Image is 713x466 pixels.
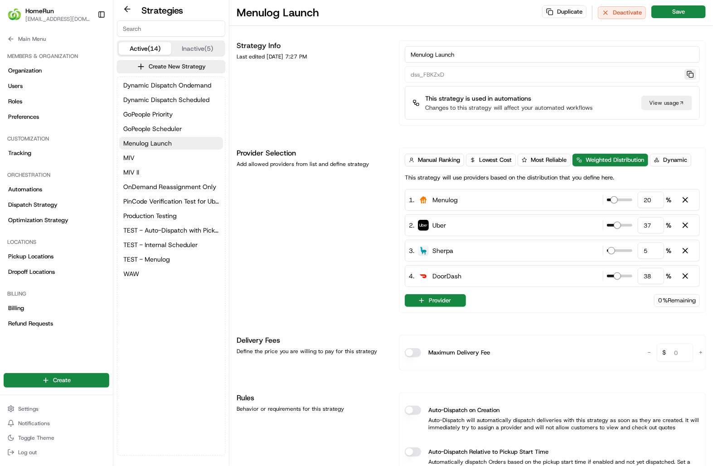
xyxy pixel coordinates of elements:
button: Provider [405,294,466,307]
button: PinCode Verification Test for Uber Preferred Vendor [119,195,223,208]
span: Dynamic Dispatch Ondemand [123,81,211,90]
button: Inactive (5) [171,42,224,55]
a: Automations [4,182,109,197]
button: GoPeople Priority [119,108,223,121]
span: Menulog Launch [123,139,172,148]
div: Add allowed providers from list and define strategy [237,160,388,168]
span: GoPeople Priority [123,110,173,119]
button: MIV [119,151,223,164]
span: % [666,272,671,281]
p: This strategy will use providers based on the distribution that you define here. [405,174,614,182]
div: 2 . [409,220,446,230]
div: 3 . [409,246,453,256]
span: % [666,221,671,230]
button: Dynamic [650,154,691,166]
div: Billing [4,286,109,301]
span: Uber [432,221,446,230]
span: $ [659,345,669,363]
div: Define the price you are willing to pay for this strategy [237,348,388,355]
div: 4 . [409,271,461,281]
span: Toggle Theme [18,434,54,442]
span: Manual Ranking [418,156,460,164]
button: MIV II [119,166,223,179]
button: Active (14) [119,42,171,55]
span: Dynamic [663,156,687,164]
button: Lowest Cost [466,154,516,166]
span: Menulog [432,195,458,204]
img: justeat_logo.png [418,194,429,205]
button: WAW [119,267,223,280]
span: Log out [18,449,37,456]
span: Notifications [18,420,50,427]
a: Dispatch Strategy [4,198,109,212]
span: % [666,246,671,255]
span: TEST - Menulog [123,255,170,264]
button: OnDemand Reassignment Only [119,180,223,193]
button: TEST - Auto-Dispatch with Pickup Start Time [119,224,223,237]
a: Billing [4,301,109,316]
div: Behavior or requirements for this strategy [237,405,388,413]
button: Save [651,5,706,18]
button: Create New Strategy [117,60,225,73]
button: [EMAIL_ADDRESS][DOMAIN_NAME] [25,15,90,23]
h1: Menulog Launch [237,5,319,20]
button: HomeRun [25,6,54,15]
button: Main Menu [4,33,109,45]
a: Preferences [4,110,109,124]
button: Menulog Launch [119,137,223,150]
img: uber-new-logo.jpeg [418,220,429,231]
div: 1 . [409,195,458,205]
button: TEST - Internal Scheduler [119,238,223,251]
div: Orchestration [4,168,109,182]
a: Organization [4,63,109,78]
span: TEST - Internal Scheduler [123,240,198,249]
a: Dropoff Locations [4,265,109,279]
button: GoPeople Scheduler [119,122,223,135]
div: Locations [4,235,109,249]
span: DoorDash [432,272,461,281]
button: HomeRunHomeRun[EMAIL_ADDRESS][DOMAIN_NAME] [4,4,94,25]
input: Search [117,20,225,37]
label: Auto-Dispatch on Creation [428,406,500,415]
span: Optimization Strategy [8,216,68,224]
span: Organization [8,67,42,75]
span: Tracking [8,149,31,157]
span: MIV [123,153,135,162]
span: WAW [123,269,139,278]
button: Toggle Theme [4,432,109,444]
a: Dynamic Dispatch Ondemand [119,79,223,92]
h1: Delivery Fees [237,335,388,346]
span: PinCode Verification Test for Uber Preferred Vendor [123,197,219,206]
h1: Provider Selection [237,148,388,159]
span: TEST - Auto-Dispatch with Pickup Start Time [123,226,219,235]
button: Log out [4,446,109,459]
a: Users [4,79,109,93]
span: MIV II [123,168,139,177]
div: Customization [4,131,109,146]
a: Pickup Locations [4,249,109,264]
button: Deactivate [598,6,646,19]
span: Create [53,376,71,384]
button: Manual Ranking [405,154,464,166]
div: Last edited [DATE] 7:27 PM [237,53,388,60]
button: TEST - Menulog [119,253,223,266]
span: OnDemand Reassignment Only [123,182,216,191]
p: Changes to this strategy will affect your automated workflows [425,104,592,112]
span: Users [8,82,23,90]
span: Lowest Cost [479,156,512,164]
button: Dynamic Dispatch Scheduled [119,93,223,106]
label: Auto-Dispatch Relative to Pickup Start Time [428,447,548,456]
button: Weighted Distribution [572,154,648,166]
a: Tracking [4,146,109,160]
h1: Rules [237,393,388,403]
